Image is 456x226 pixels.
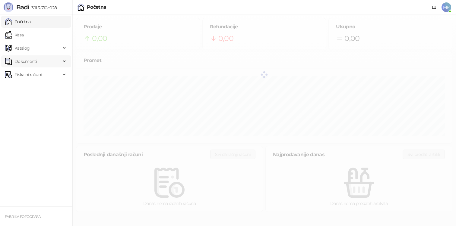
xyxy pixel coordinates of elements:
span: 3.11.3-710c028 [29,5,57,11]
span: Badi [16,4,29,11]
a: Kasa [5,29,24,41]
span: Katalog [14,42,30,54]
span: Dokumenti [14,55,37,67]
div: Početna [87,5,106,10]
small: FABRIKA FOTOGRAFA [5,215,40,219]
img: Logo [4,2,13,12]
a: Početna [5,16,31,28]
a: Dokumentacija [429,2,439,12]
span: MP [442,2,451,12]
span: Fiskalni računi [14,69,42,81]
